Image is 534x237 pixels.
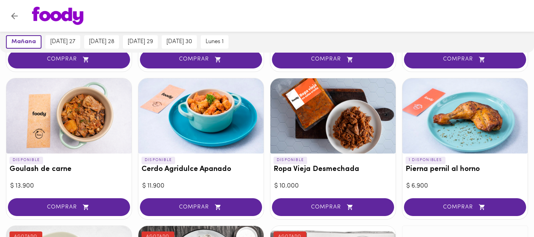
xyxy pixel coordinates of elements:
[150,56,252,63] span: COMPRAR
[45,35,80,49] button: [DATE] 27
[166,38,192,46] span: [DATE] 30
[18,204,120,210] span: COMPRAR
[32,7,83,25] img: logo.png
[274,157,307,164] p: DISPONIBLE
[123,35,158,49] button: [DATE] 29
[89,38,114,46] span: [DATE] 28
[272,51,394,68] button: COMPRAR
[9,157,43,164] p: DISPONIBLE
[206,38,224,46] span: lunes 1
[404,198,526,216] button: COMPRAR
[84,35,119,49] button: [DATE] 28
[140,198,262,216] button: COMPRAR
[138,78,264,154] div: Cerdo Agridulce Apanado
[8,198,130,216] button: COMPRAR
[8,51,130,68] button: COMPRAR
[50,38,75,46] span: [DATE] 27
[274,165,392,174] h3: Ropa Vieja Desmechada
[150,204,252,210] span: COMPRAR
[9,165,128,174] h3: Goulash de carne
[18,56,120,63] span: COMPRAR
[5,6,24,26] button: Volver
[406,182,524,191] div: $ 6.900
[11,38,36,46] span: mañana
[404,51,526,68] button: COMPRAR
[282,204,384,210] span: COMPRAR
[414,204,516,210] span: COMPRAR
[6,78,132,154] div: Goulash de carne
[162,35,197,49] button: [DATE] 30
[142,182,260,191] div: $ 11.900
[274,182,392,191] div: $ 10.000
[414,56,516,63] span: COMPRAR
[282,56,384,63] span: COMPRAR
[140,51,262,68] button: COMPRAR
[10,182,128,191] div: $ 13.900
[142,157,175,164] p: DISPONIBLE
[272,198,394,216] button: COMPRAR
[406,157,445,164] p: 1 DISPONIBLES
[6,35,42,49] button: mañana
[406,165,525,174] h3: Pierna pernil al horno
[402,78,528,154] div: Pierna pernil al horno
[142,165,260,174] h3: Cerdo Agridulce Apanado
[201,35,228,49] button: lunes 1
[488,191,526,229] iframe: Messagebird Livechat Widget
[128,38,153,46] span: [DATE] 29
[270,78,396,154] div: Ropa Vieja Desmechada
